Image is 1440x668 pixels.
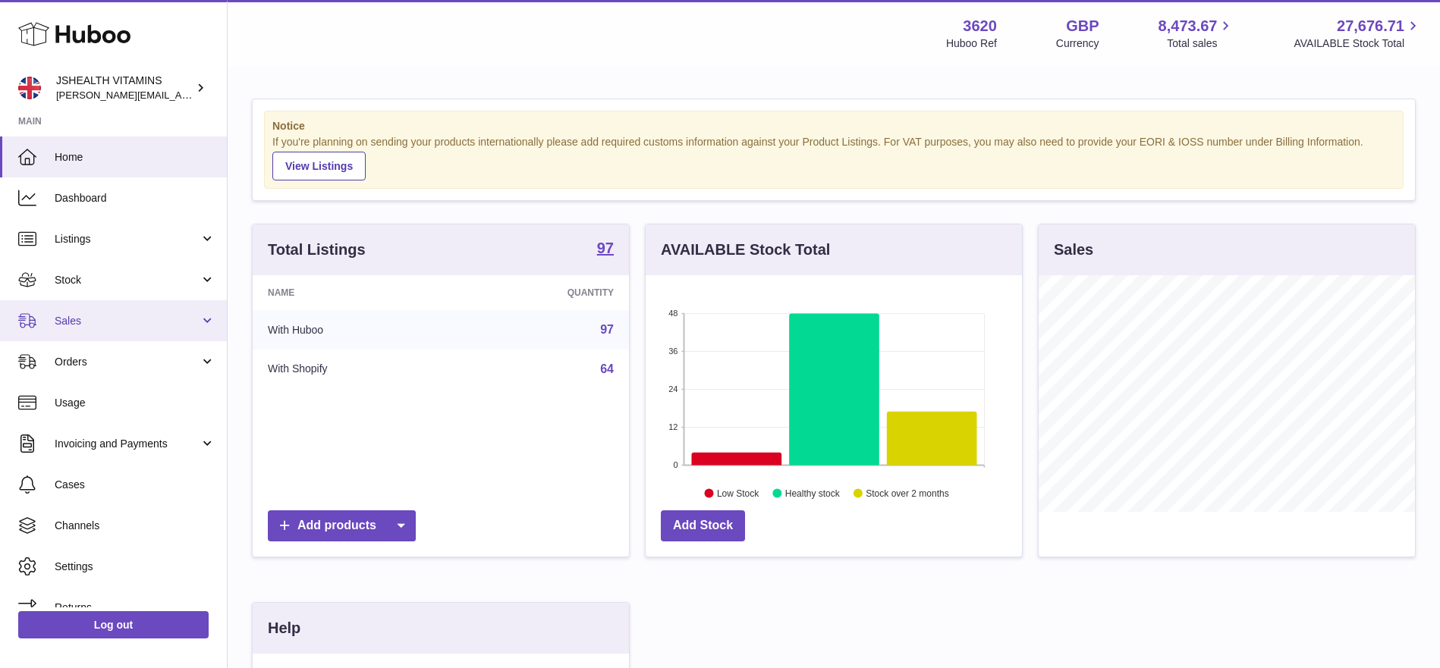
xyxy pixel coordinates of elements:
span: AVAILABLE Stock Total [1294,36,1422,51]
span: Total sales [1167,36,1234,51]
span: [PERSON_NAME][EMAIL_ADDRESS][DOMAIN_NAME] [56,89,304,101]
span: Home [55,150,215,165]
a: Log out [18,611,209,638]
span: Dashboard [55,191,215,205]
text: 12 [668,422,678,431]
strong: 97 [597,240,614,256]
text: 24 [668,384,678,394]
a: 27,676.71 AVAILABLE Stock Total [1294,16,1422,51]
span: 27,676.71 [1337,16,1404,36]
text: Low Stock [717,488,759,498]
span: Listings [55,232,200,246]
h3: AVAILABLE Stock Total [661,240,830,260]
div: JSHEALTH VITAMINS [56,74,193,102]
td: With Shopify [253,350,455,389]
div: Currency [1056,36,1099,51]
a: View Listings [272,152,366,180]
a: 97 [597,240,614,259]
text: Stock over 2 months [866,488,948,498]
a: 8,473.67 Total sales [1159,16,1235,51]
span: Cases [55,478,215,492]
td: With Huboo [253,310,455,350]
span: Channels [55,519,215,533]
h3: Sales [1054,240,1093,260]
span: Stock [55,273,200,287]
span: Returns [55,601,215,615]
span: Usage [55,396,215,410]
span: Orders [55,355,200,369]
span: Sales [55,314,200,328]
strong: Notice [272,119,1395,133]
text: 48 [668,309,678,318]
text: 36 [668,347,678,356]
h3: Total Listings [268,240,366,260]
text: 0 [673,460,678,469]
span: Invoicing and Payments [55,437,200,451]
th: Name [253,275,455,310]
a: 64 [600,362,614,375]
div: Huboo Ref [946,36,997,51]
strong: 3620 [963,16,997,36]
div: If you're planning on sending your products internationally please add required customs informati... [272,135,1395,180]
span: Settings [55,560,215,574]
th: Quantity [455,275,629,310]
a: Add Stock [661,510,745,541]
img: francesca@jshealthvitamins.com [18,77,41,99]
span: 8,473.67 [1159,16,1218,36]
a: 97 [600,323,614,336]
a: Add products [268,510,416,541]
strong: GBP [1066,16,1099,36]
h3: Help [268,618,300,638]
text: Healthy stock [785,488,841,498]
